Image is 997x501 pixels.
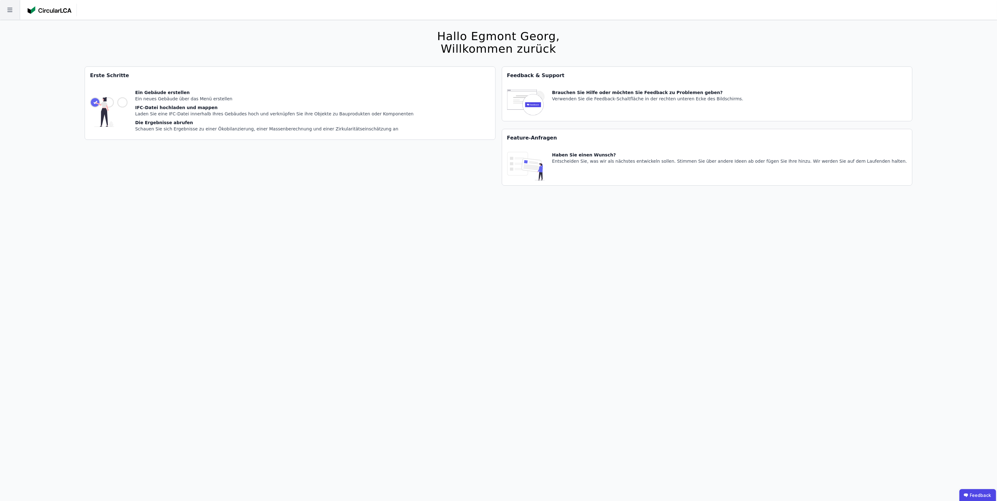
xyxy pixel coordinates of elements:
img: feature_request_tile-UiXE1qGU.svg [507,152,545,180]
div: Laden Sie eine IFC-Datei innerhalb Ihres Gebäudes hoch und verknüpfen Sie ihre Objekte zu Bauprod... [135,111,413,117]
div: Die Ergebnisse abrufen [135,119,413,126]
div: Schauen Sie sich Ergebnisse zu einer Ökobilanzierung, einer Massenberechnung und einer Zirkularit... [135,126,413,132]
div: Ein Gebäude erstellen [135,89,413,96]
div: Erste Schritte [85,67,495,84]
div: Brauchen Sie Hilfe oder möchten Sie Feedback zu Problemen geben? [552,89,743,96]
div: IFC-Datei hochladen und mappen [135,104,413,111]
div: Haben Sie einen Wunsch? [552,152,907,158]
div: Verwenden Sie die Feedback-Schaltfläche in der rechten unteren Ecke des Bildschirms. [552,96,743,102]
div: Hallo Egmont Georg, [437,30,560,43]
div: Willkommen zurück [437,43,560,55]
img: feedback-icon-HCTs5lye.svg [507,89,545,116]
div: Feature-Anfragen [502,129,912,147]
img: Concular [28,6,71,14]
div: Entscheiden Sie, was wir als nächstes entwickeln sollen. Stimmen Sie über andere Ideen ab oder fü... [552,158,907,164]
img: getting_started_tile-DrF_GRSv.svg [90,89,128,134]
div: Feedback & Support [502,67,912,84]
div: Ein neues Gebäude über das Menü erstellen [135,96,413,102]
